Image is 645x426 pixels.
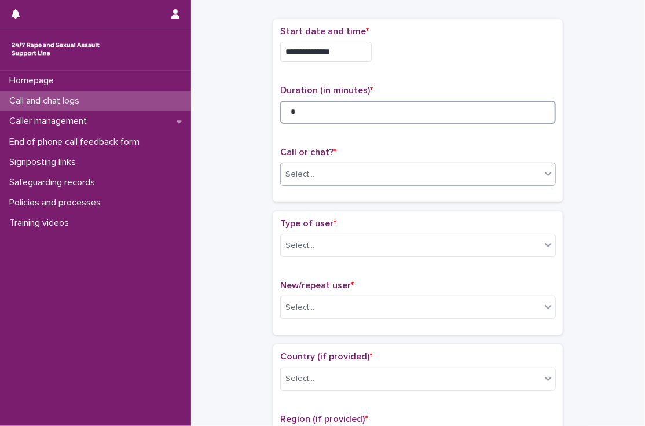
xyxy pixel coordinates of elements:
[5,96,89,106] p: Call and chat logs
[285,302,314,314] div: Select...
[280,27,369,36] span: Start date and time
[9,38,102,61] img: rhQMoQhaT3yELyF149Cw
[5,197,110,208] p: Policies and processes
[5,137,149,148] p: End of phone call feedback form
[285,240,314,252] div: Select...
[285,373,314,385] div: Select...
[280,352,372,361] span: Country (if provided)
[5,75,63,86] p: Homepage
[280,219,336,228] span: Type of user
[280,86,373,95] span: Duration (in minutes)
[5,157,85,168] p: Signposting links
[5,116,96,127] p: Caller management
[5,177,104,188] p: Safeguarding records
[5,218,78,229] p: Training videos
[285,168,314,181] div: Select...
[280,148,336,157] span: Call or chat?
[280,281,354,290] span: New/repeat user
[280,414,368,424] span: Region (if provided)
